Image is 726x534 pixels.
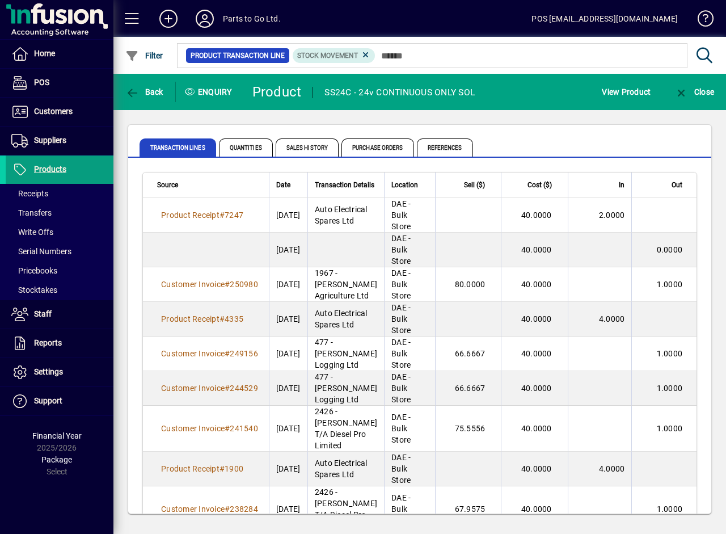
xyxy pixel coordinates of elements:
a: Staff [6,300,113,329]
span: 7247 [225,211,243,220]
a: Settings [6,358,113,386]
td: 40.0000 [501,198,567,233]
span: Package [41,455,72,464]
span: DAE - Bulk Store [391,493,411,525]
span: Stocktakes [11,285,57,295]
span: Serial Numbers [11,247,71,256]
td: 80.0000 [435,267,501,302]
td: [DATE] [269,267,307,302]
span: Sell ($) [464,179,485,191]
span: DAE - Bulk Store [391,199,411,231]
div: Cost ($) [508,179,562,191]
span: Customers [34,107,73,116]
span: Product Receipt [161,211,220,220]
span: Product Receipt [161,314,220,323]
a: Product Receipt#7247 [157,209,247,221]
span: Customer Invoice [161,504,225,514]
mat-chip: Product Transaction Type: Stock movement [293,48,375,63]
td: 40.0000 [501,406,567,452]
button: Filter [123,45,166,66]
a: Product Receipt#4335 [157,313,247,325]
span: Cost ($) [527,179,552,191]
span: # [225,384,230,393]
td: 66.6667 [435,337,501,371]
a: Transfers [6,203,113,222]
td: 75.5556 [435,406,501,452]
button: Add [150,9,187,29]
span: Back [125,87,163,96]
span: DAE - Bulk Store [391,453,411,485]
a: Customer Invoice#250980 [157,278,262,291]
span: Support [34,396,62,405]
a: Pricebooks [6,261,113,280]
app-page-header-button: Back [113,82,176,102]
span: In [619,179,624,191]
a: Home [6,40,113,68]
td: 1967 - [PERSON_NAME] Agriculture Ltd [307,267,384,302]
td: 40.0000 [501,486,567,532]
span: DAE - Bulk Store [391,268,411,300]
a: Knowledge Base [689,2,712,39]
span: # [220,464,225,473]
span: # [220,314,225,323]
td: [DATE] [269,198,307,233]
a: Serial Numbers [6,242,113,261]
span: Pricebooks [11,266,57,275]
td: 477 - [PERSON_NAME] Logging Ltd [307,337,384,371]
span: Location [391,179,418,191]
span: Financial Year [32,431,82,440]
div: Location [391,179,428,191]
span: Transaction Lines [140,138,216,157]
div: Date [276,179,301,191]
span: Close [674,87,714,96]
span: 1.0000 [657,280,683,289]
span: Transfers [11,208,52,217]
a: Customer Invoice#238284 [157,503,262,515]
span: Customer Invoice [161,384,225,393]
div: POS [EMAIL_ADDRESS][DOMAIN_NAME] [531,10,678,28]
td: 40.0000 [501,233,567,267]
span: 1.0000 [657,349,683,358]
span: 238284 [230,504,258,514]
span: Receipts [11,189,48,198]
span: # [225,349,230,358]
span: 0.0000 [657,245,683,254]
span: Customer Invoice [161,424,225,433]
span: 1.0000 [657,504,683,514]
span: Reports [34,338,62,347]
a: Product Receipt#1900 [157,462,247,475]
span: Home [34,49,55,58]
td: [DATE] [269,233,307,267]
td: 66.6667 [435,371,501,406]
span: 4335 [225,314,243,323]
span: 1900 [225,464,243,473]
span: Customer Invoice [161,280,225,289]
td: 40.0000 [501,337,567,371]
button: Back [123,82,166,102]
span: 250980 [230,280,258,289]
td: 40.0000 [501,452,567,486]
span: DAE - Bulk Store [391,234,411,266]
span: Settings [34,367,63,376]
div: Product [252,83,302,101]
a: Reports [6,329,113,358]
td: 2426 - [PERSON_NAME] T/A Diesel Pro Limited [307,406,384,452]
td: 40.0000 [501,302,567,337]
button: Profile [187,9,223,29]
div: Source [157,179,262,191]
td: Auto Electrical Spares Ltd [307,302,384,337]
span: 244529 [230,384,258,393]
div: Parts to Go Ltd. [223,10,281,28]
td: [DATE] [269,337,307,371]
span: # [225,280,230,289]
td: 2426 - [PERSON_NAME] T/A Diesel Pro Limited [307,486,384,532]
span: 249156 [230,349,258,358]
span: 1.0000 [657,384,683,393]
a: Write Offs [6,222,113,242]
a: Customers [6,98,113,126]
span: Staff [34,309,52,318]
span: POS [34,78,49,87]
span: DAE - Bulk Store [391,338,411,369]
span: Purchase Orders [341,138,414,157]
a: POS [6,69,113,97]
